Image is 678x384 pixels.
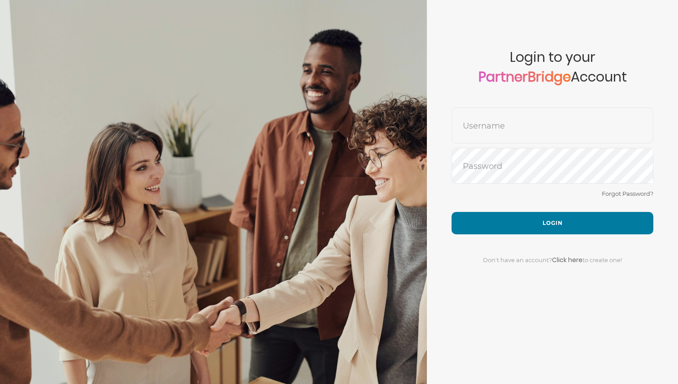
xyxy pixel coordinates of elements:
[602,190,653,197] a: Forgot Password?
[478,67,571,86] a: PartnerBridge
[452,49,653,108] span: Login to your Account
[483,256,622,263] span: Don't have an account? to create one!
[452,212,653,234] button: Login
[552,255,582,264] a: Click here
